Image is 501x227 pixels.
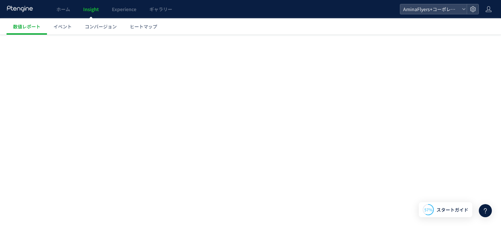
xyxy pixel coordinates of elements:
[112,6,136,12] span: Experience
[401,4,459,14] span: AminaFlyers+コーポレートサイト
[436,206,468,213] span: スタートガイド
[56,6,70,12] span: ホーム
[13,23,40,30] span: 数値レポート
[149,6,172,12] span: ギャラリー
[83,6,99,12] span: Insight
[424,207,433,212] span: 57%
[130,23,157,30] span: ヒートマップ
[85,23,117,30] span: コンバージョン
[53,23,72,30] span: イベント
